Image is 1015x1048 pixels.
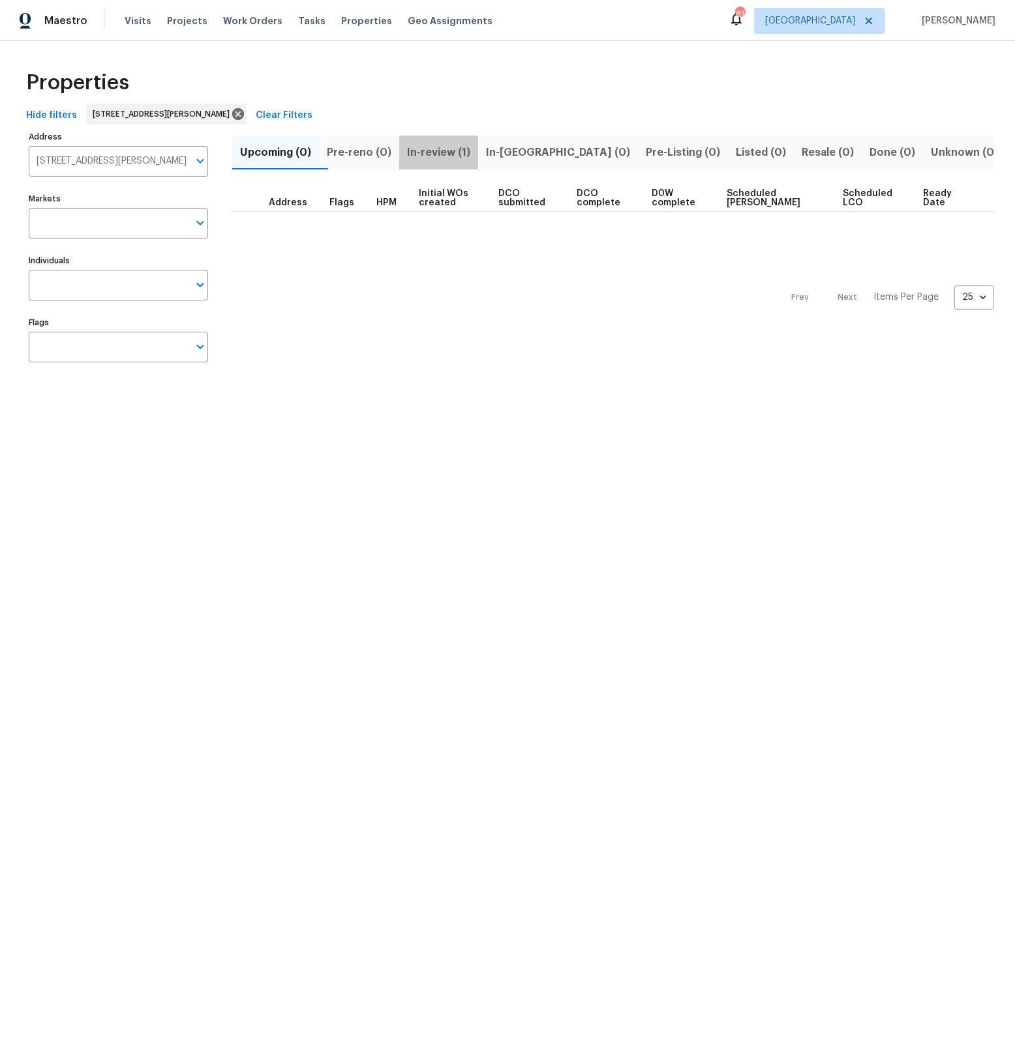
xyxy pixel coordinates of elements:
div: 25 [954,280,994,314]
span: Scheduled [PERSON_NAME] [727,189,821,207]
span: Flags [329,198,354,207]
span: In-review (1) [407,143,470,162]
button: Open [191,276,209,294]
span: D0W complete [652,189,704,207]
button: Clear Filters [250,104,318,128]
span: Done (0) [870,143,915,162]
span: [GEOGRAPHIC_DATA] [765,14,855,27]
span: Address [269,198,307,207]
span: Work Orders [223,14,282,27]
button: Open [191,214,209,232]
span: Maestro [44,14,87,27]
span: Properties [26,76,129,89]
span: Unknown (0) [931,143,998,162]
nav: Pagination Navigation [780,220,994,375]
button: Hide filters [21,104,82,128]
span: Properties [341,14,392,27]
span: Listed (0) [736,143,786,162]
label: Address [29,133,208,141]
span: Clear Filters [256,108,312,124]
span: Pre-reno (0) [327,143,391,162]
span: [PERSON_NAME] [917,14,995,27]
span: Hide filters [26,108,77,124]
span: DCO complete [577,189,629,207]
button: Open [191,338,209,356]
span: [STREET_ADDRESS][PERSON_NAME] [93,108,235,121]
span: In-[GEOGRAPHIC_DATA] (0) [486,143,630,162]
span: Tasks [298,16,326,25]
button: Open [191,152,209,170]
div: [STREET_ADDRESS][PERSON_NAME] [86,104,247,124]
label: Markets [29,195,208,203]
span: Scheduled LCO [843,189,901,207]
p: Items Per Page [873,291,939,304]
span: Upcoming (0) [240,143,311,162]
span: Geo Assignments [408,14,492,27]
div: 81 [735,8,744,21]
span: HPM [376,198,397,207]
span: DCO submitted [498,189,554,207]
span: Resale (0) [802,143,854,162]
label: Individuals [29,257,208,265]
span: Ready Date [923,189,961,207]
span: Visits [125,14,151,27]
span: Initial WOs created [419,189,476,207]
label: Flags [29,319,208,327]
span: Pre-Listing (0) [646,143,720,162]
span: Projects [167,14,207,27]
